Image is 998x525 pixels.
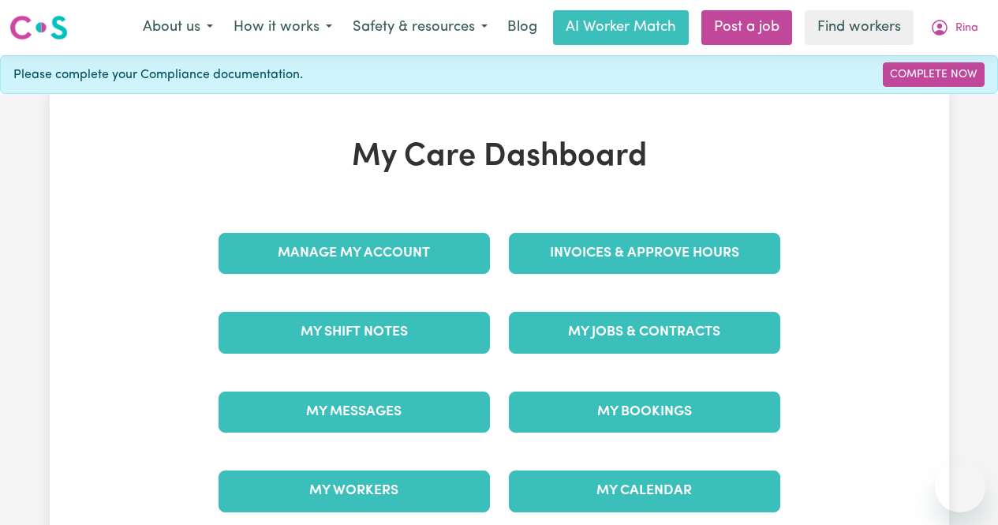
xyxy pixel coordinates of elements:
h1: My Care Dashboard [209,138,790,176]
button: My Account [920,11,989,44]
button: Safety & resources [342,11,498,44]
a: Manage My Account [219,233,490,274]
span: Please complete your Compliance documentation. [13,66,303,84]
a: My Messages [219,392,490,433]
a: My Workers [219,471,490,512]
a: Find workers [805,10,914,45]
span: Rina [955,20,978,37]
a: Careseekers logo [9,9,68,46]
a: Post a job [701,10,792,45]
img: Careseekers logo [9,13,68,42]
button: How it works [223,11,342,44]
a: My Calendar [509,471,780,512]
a: Invoices & Approve Hours [509,233,780,274]
a: My Jobs & Contracts [509,312,780,353]
a: Complete Now [883,62,985,87]
a: My Shift Notes [219,312,490,353]
a: Blog [498,10,547,45]
a: AI Worker Match [553,10,689,45]
button: About us [133,11,223,44]
iframe: Button to launch messaging window [935,462,985,512]
a: My Bookings [509,392,780,433]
